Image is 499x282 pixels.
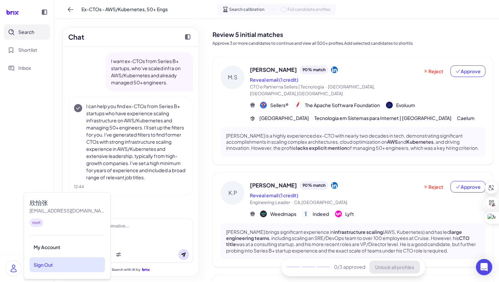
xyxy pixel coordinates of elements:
[226,229,462,241] strong: large engineering teams
[250,84,375,96] span: [GEOGRAPHIC_DATA],[GEOGRAPHIC_DATA],[GEOGRAPHIC_DATA]
[296,145,347,151] strong: lacks explicit mention
[74,184,187,190] div: 12:44
[259,115,309,122] span: [GEOGRAPHIC_DATA]
[18,64,31,72] span: Inbox
[226,235,469,247] strong: CTO title
[250,200,290,205] span: Engineering Leader
[30,207,105,214] div: zhxy001231@gmail.com
[335,210,342,217] img: 公司logo
[291,200,293,205] span: ·
[450,65,485,77] button: Approve
[250,181,297,189] span: [PERSON_NAME]
[419,181,448,193] button: Reject
[229,6,264,13] span: Search calibration
[112,267,141,272] span: Search with AI by
[302,210,309,217] img: 公司logo
[68,32,84,42] h2: Chat
[111,58,188,86] p: I want ex-CTOs from Series B+ startups, who’ve scaled infra on AWS/Kubernetes and already managed...
[476,259,492,275] div: Open Intercom Messenger
[294,200,347,205] span: CA,[GEOGRAPHIC_DATA]
[334,264,365,271] span: 0 /3 approved
[250,66,297,74] span: [PERSON_NAME]
[6,261,21,276] img: user_logo.png
[18,28,34,36] span: Search
[4,42,50,58] button: Shortlist
[182,32,193,42] button: Collapse chat
[406,139,433,145] strong: Kubernetes
[313,210,329,218] span: Indeed
[81,6,168,13] span: Ex-CTOs - AWS/Kubernetes, 50+ Engs
[314,115,451,122] span: Tecnologia em Sistemas para Internet | [GEOGRAPHIC_DATA]
[270,210,296,218] span: Weedmaps
[396,102,415,109] span: Evoluum
[30,240,105,255] div: My Account
[250,84,324,89] span: CTO e Partner na Sellers | Tecnologia
[300,181,328,190] div: 90 % match
[18,46,37,54] span: Shortlist
[270,102,289,109] span: Sellers®
[212,40,494,46] p: Approve 3 or more candidates to continue and view all 500+ profiles.Add selected candidates to sh...
[250,192,298,199] button: Reveal email (1 credit)
[4,60,50,76] button: Inbox
[260,210,267,217] img: 公司logo
[226,229,480,254] p: [PERSON_NAME] brings significant experience in (AWS, Kubernetes) and has led , including scaling ...
[226,133,480,151] p: [PERSON_NAME] is a highly experienced ex-CTO with nearly two decades in tech, demonstrating signi...
[450,181,485,193] button: Approve
[288,6,330,13] span: Full candidate profiles
[260,102,267,108] img: 公司logo
[295,102,301,108] img: 公司logo
[30,257,105,272] div: Sign Out
[419,65,448,77] button: Reject
[386,102,393,108] img: 公司logo
[455,68,481,75] span: Approve
[30,218,43,227] div: root
[4,24,50,40] button: Search
[387,139,398,145] strong: AWS
[325,84,327,89] span: ·
[300,65,328,74] div: 90 % match
[305,102,380,109] span: The Apache Software Foundation
[334,229,383,235] strong: infrastructure scaling
[221,65,244,89] div: M.S
[250,76,298,83] button: Reveal email (1 credit)
[221,181,244,205] div: K.P
[178,249,189,260] button: Send message
[30,198,105,207] div: 欣怡张
[457,115,475,122] span: Caelum
[423,68,443,75] span: Reject
[423,183,443,190] span: Reject
[455,183,481,190] span: Approve
[345,210,354,218] span: Lyft
[212,30,494,39] h2: Review 5 initial matches
[86,103,187,181] p: I can help you find ex-CTOs from Series B+ startups who have experience scaling infrastructure on...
